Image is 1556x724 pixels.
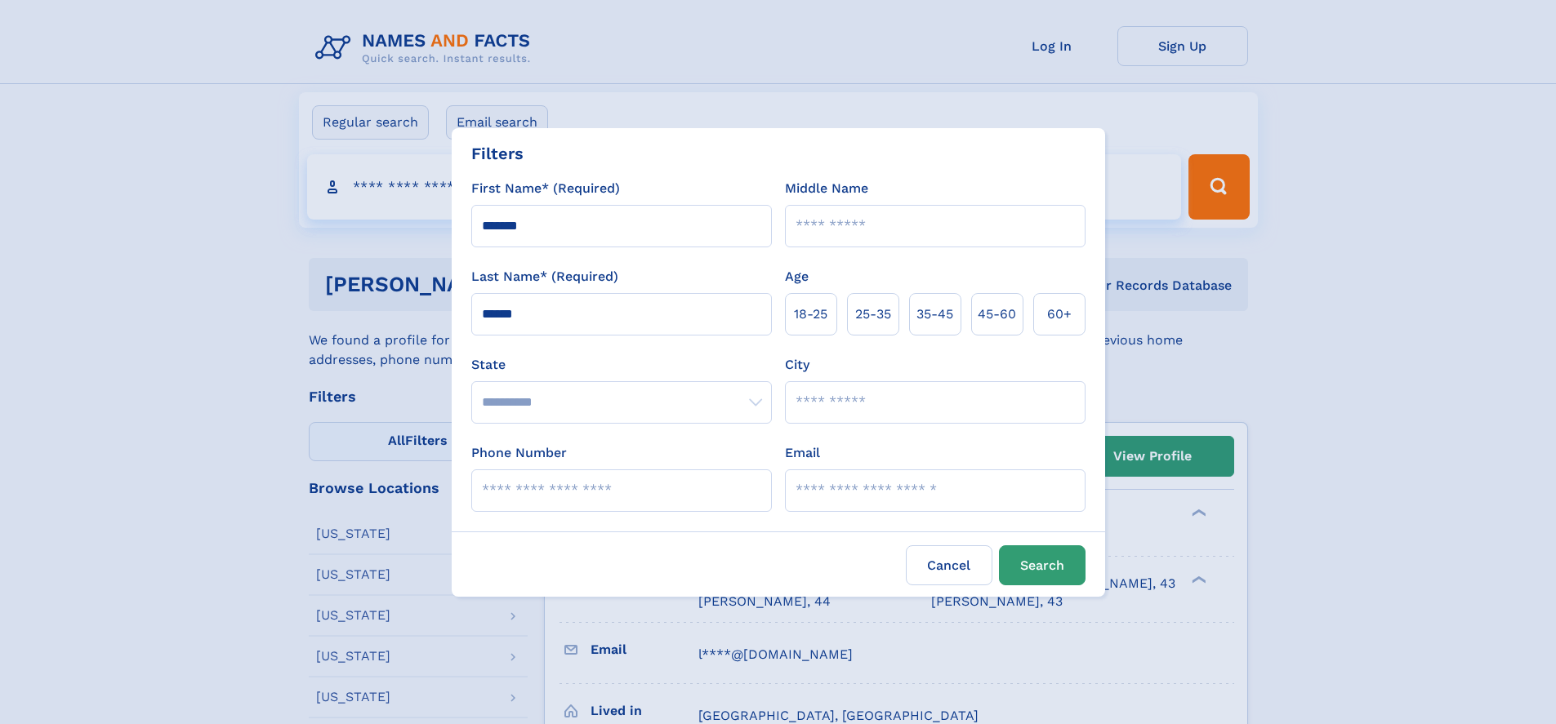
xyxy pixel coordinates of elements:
[785,355,809,375] label: City
[999,545,1086,585] button: Search
[1047,304,1072,324] span: 60+
[785,179,868,198] label: Middle Name
[794,304,827,324] span: 18‑25
[471,267,618,286] label: Last Name* (Required)
[471,179,620,198] label: First Name* (Required)
[785,267,809,286] label: Age
[978,304,1016,324] span: 45‑60
[906,545,992,585] label: Cancel
[471,141,524,166] div: Filters
[471,355,772,375] label: State
[471,443,567,463] label: Phone Number
[785,443,820,463] label: Email
[916,304,953,324] span: 35‑45
[855,304,891,324] span: 25‑35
